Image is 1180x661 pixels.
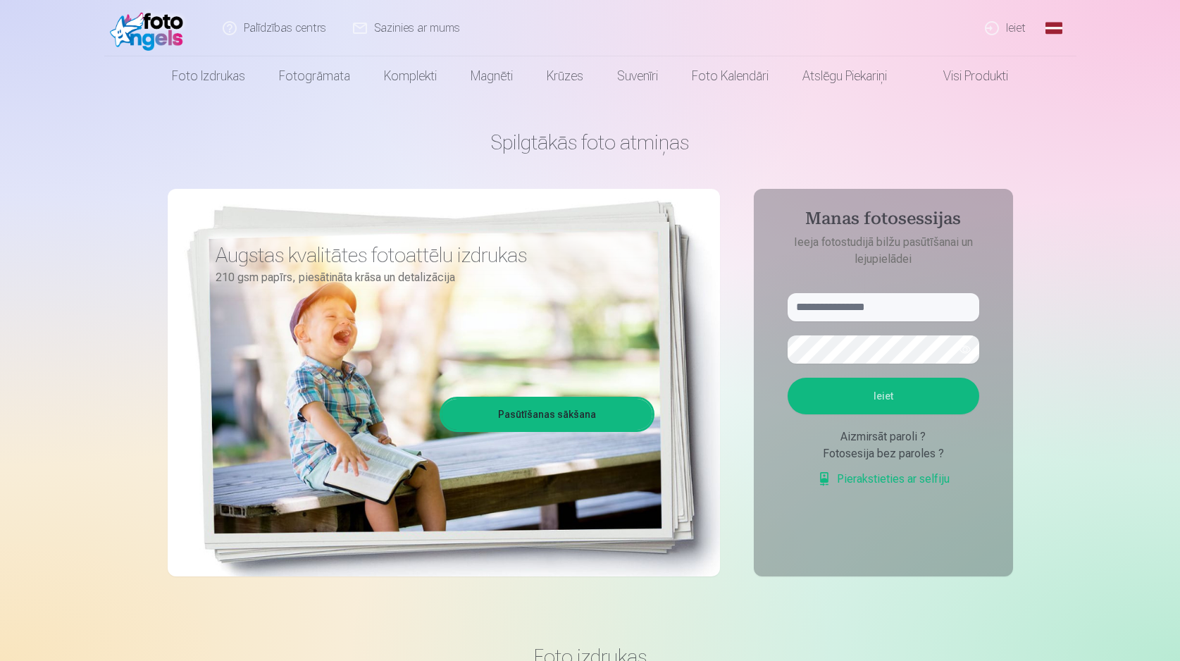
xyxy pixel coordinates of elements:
[110,6,191,51] img: /fa1
[788,378,979,414] button: Ieiet
[675,56,785,96] a: Foto kalendāri
[454,56,530,96] a: Magnēti
[788,445,979,462] div: Fotosesija bez paroles ?
[216,268,644,288] p: 210 gsm papīrs, piesātināta krāsa un detalizācija
[785,56,904,96] a: Atslēgu piekariņi
[774,234,993,268] p: Ieeja fotostudijā bilžu pasūtīšanai un lejupielādei
[168,130,1013,155] h1: Spilgtākās foto atmiņas
[367,56,454,96] a: Komplekti
[530,56,600,96] a: Krūzes
[600,56,675,96] a: Suvenīri
[262,56,367,96] a: Fotogrāmata
[155,56,262,96] a: Foto izdrukas
[216,242,644,268] h3: Augstas kvalitātes fotoattēlu izdrukas
[817,471,950,488] a: Pierakstieties ar selfiju
[442,399,652,430] a: Pasūtīšanas sākšana
[904,56,1025,96] a: Visi produkti
[774,209,993,234] h4: Manas fotosessijas
[788,428,979,445] div: Aizmirsāt paroli ?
